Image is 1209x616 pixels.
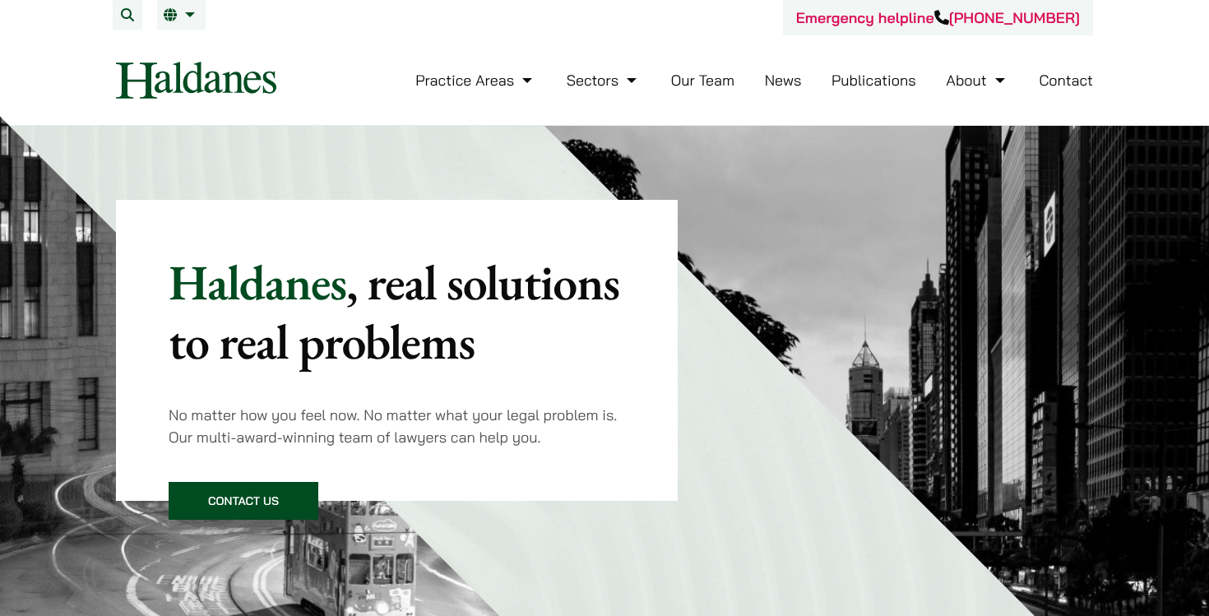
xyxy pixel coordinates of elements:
p: No matter how you feel now. No matter what your legal problem is. Our multi-award-winning team of... [169,404,625,448]
a: Contact Us [169,482,318,520]
a: Publications [831,71,916,90]
img: Logo of Haldanes [116,62,276,99]
a: Sectors [567,71,641,90]
a: About [946,71,1008,90]
a: Contact [1039,71,1093,90]
mark: , real solutions to real problems [169,250,619,373]
p: Haldanes [169,252,625,371]
a: Practice Areas [415,71,536,90]
a: News [765,71,802,90]
a: Our Team [671,71,734,90]
a: Emergency helpline[PHONE_NUMBER] [796,8,1080,27]
a: EN [164,8,199,21]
